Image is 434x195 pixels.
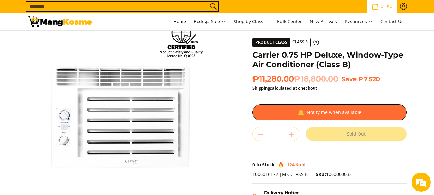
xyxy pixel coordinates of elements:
div: Chat with us now [33,36,108,44]
span: Shop by Class [234,18,269,26]
a: Bodega Sale [190,13,229,30]
a: Home [170,13,189,30]
span: 0 [252,162,255,168]
nav: Main Menu [98,13,407,30]
img: Carrier CHG DLX Series Window-Type Aircon 0.75HP l Mang Kosme [28,16,92,27]
span: • [370,3,394,10]
span: New Arrivals [310,18,337,24]
button: Search [208,2,218,11]
span: Home [173,18,186,24]
a: Bulk Center [274,13,305,30]
a: Shop by Class [230,13,272,30]
span: SKU: [316,171,326,177]
a: Shipping [252,85,270,91]
h1: Carrier 0.75 HP Deluxe, Window-Type Air Conditioner (Class B) [252,50,407,69]
a: Contact Us [377,13,407,30]
span: We're online! [37,57,89,122]
span: Resources [345,18,373,26]
span: In Stock [256,162,275,168]
del: ₱18,800.00 [294,74,338,84]
span: Product Class [253,38,290,47]
a: Resources [341,13,376,30]
span: Sold [296,162,306,168]
span: Save [341,75,357,83]
a: New Arrivals [306,13,340,30]
span: Bulk Center [277,18,302,24]
textarea: Type your message and hit 'Enter' [3,128,122,151]
span: 124 [287,162,295,168]
span: 1000000033 [316,171,352,177]
span: 0 [380,4,384,9]
span: ₱11,280.00 [252,74,338,84]
div: Minimize live chat window [105,3,121,19]
span: ₱0 [386,4,393,9]
span: ₱7,520 [358,75,380,83]
span: Class B [290,38,310,46]
span: 1000016177 |MK CLASS B [252,171,308,177]
strong: calculated at checkout [252,85,317,91]
span: Bodega Sale [194,18,226,26]
span: Contact Us [380,18,403,24]
a: Product Class Class B [252,38,319,47]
